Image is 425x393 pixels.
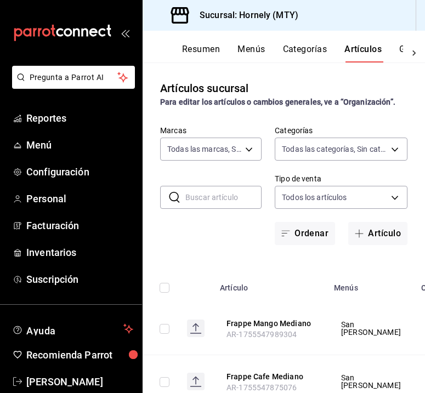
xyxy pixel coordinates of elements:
a: Pregunta a Parrot AI [8,79,135,91]
span: AR-1755547875076 [226,383,297,392]
label: Categorías [275,127,407,134]
span: San [PERSON_NAME] [341,374,401,389]
strong: Para editar los artículos o cambios generales, ve a “Organización”. [160,98,395,106]
span: Pregunta a Parrot AI [30,72,118,83]
div: navigation tabs [182,44,403,62]
button: Ordenar [275,222,335,245]
th: Artículo [213,267,327,302]
button: Artículo [348,222,407,245]
span: AR-1755547989304 [226,330,297,339]
span: Suscripción [26,272,133,287]
button: edit-product-location [226,371,314,382]
span: Ayuda [26,322,119,335]
span: Reportes [26,111,133,126]
span: Personal [26,191,133,206]
button: Artículos [344,44,382,62]
div: Artículos sucursal [160,80,248,96]
span: [PERSON_NAME] [26,374,133,389]
button: Menús [237,44,265,62]
span: Todas las marcas, Sin marca [167,144,241,155]
span: Facturación [26,218,133,233]
label: Tipo de venta [275,175,407,183]
span: Todos los artículos [282,192,347,203]
span: Recomienda Parrot [26,348,133,362]
button: Categorías [283,44,327,62]
span: Todas las categorías, Sin categoría [282,144,387,155]
span: San [PERSON_NAME] [341,321,401,336]
h3: Sucursal: Hornely (MTY) [191,9,298,22]
label: Marcas [160,127,262,134]
button: Resumen [182,44,220,62]
button: edit-product-location [226,318,314,329]
button: Pregunta a Parrot AI [12,66,135,89]
input: Buscar artículo [185,186,262,208]
span: Menú [26,138,133,152]
button: open_drawer_menu [121,29,129,37]
span: Inventarios [26,245,133,260]
span: Configuración [26,164,133,179]
th: Menús [327,267,415,302]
